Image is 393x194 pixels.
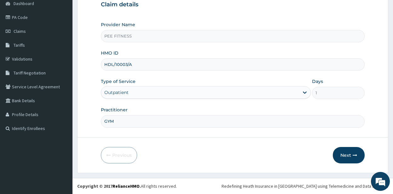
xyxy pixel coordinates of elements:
[101,78,136,85] label: Type of Service
[37,57,87,121] span: We're online!
[113,183,140,189] a: RelianceHMO
[77,183,141,189] strong: Copyright © 2017 .
[101,50,118,56] label: HMO ID
[14,28,26,34] span: Claims
[312,78,323,85] label: Days
[101,1,365,8] h3: Claim details
[72,178,393,194] footer: All rights reserved.
[101,58,365,71] input: Enter HMO ID
[101,107,128,113] label: Practitioner
[222,183,388,189] div: Redefining Heath Insurance in [GEOGRAPHIC_DATA] using Telemedicine and Data Science!
[101,21,135,28] label: Provider Name
[14,42,25,48] span: Tariffs
[14,70,46,76] span: Tariff Negotiation
[12,32,26,47] img: d_794563401_company_1708531726252_794563401
[3,128,120,150] textarea: Type your message and hit 'Enter'
[101,115,365,127] input: Enter Name
[333,147,365,163] button: Next
[101,147,137,163] button: Previous
[14,1,34,6] span: Dashboard
[33,35,106,44] div: Chat with us now
[103,3,118,18] div: Minimize live chat window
